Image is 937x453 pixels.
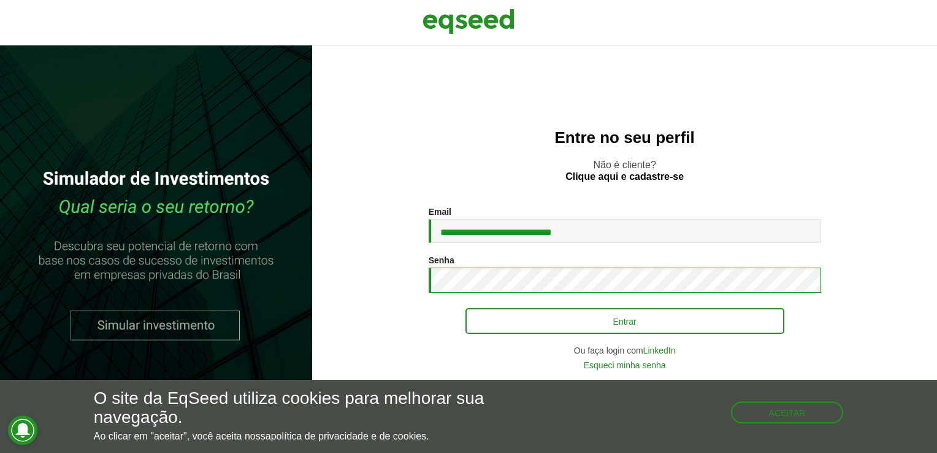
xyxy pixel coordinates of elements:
h5: O site da EqSeed utiliza cookies para melhorar sua navegação. [94,389,543,427]
img: EqSeed Logo [423,6,514,37]
p: Ao clicar em "aceitar", você aceita nossa . [94,430,543,442]
a: Esqueci minha senha [584,361,666,370]
button: Entrar [465,308,784,334]
h2: Entre no seu perfil [337,129,912,147]
p: Não é cliente? [337,159,912,182]
label: Senha [429,256,454,265]
a: política de privacidade e de cookies [271,432,427,441]
div: Ou faça login com [429,346,821,355]
button: Aceitar [731,401,844,424]
a: Clique aqui e cadastre-se [565,172,684,182]
a: LinkedIn [643,346,676,355]
label: Email [429,207,451,216]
